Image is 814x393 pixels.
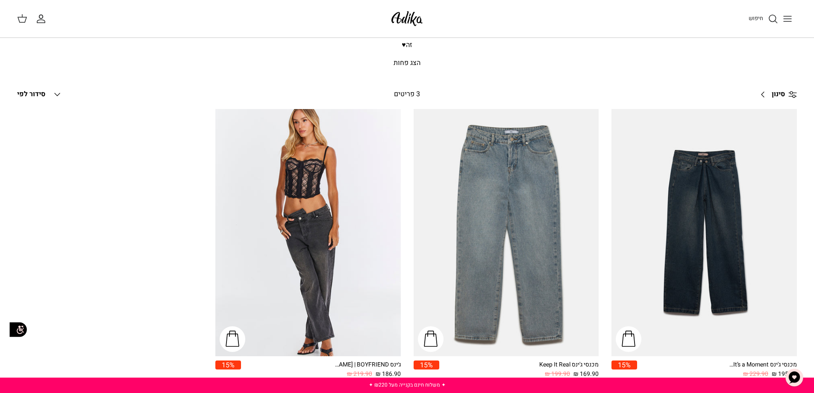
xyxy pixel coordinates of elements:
[215,360,241,379] a: 15%
[414,360,439,379] a: 15%
[215,109,401,356] a: ג׳ינס All Or Nothing קריס-קרוס | BOYFRIEND
[319,89,496,100] div: 3 פריטים
[749,14,763,22] span: חיפוש
[376,369,401,379] span: 186.90 ₪
[241,360,401,379] a: ג׳ינס All Or Nothing [PERSON_NAME] | BOYFRIEND 186.90 ₪ 219.90 ₪
[782,365,807,390] button: צ'אט
[414,360,439,369] span: 15%
[772,369,797,379] span: 195.40 ₪
[6,318,30,341] img: accessibility_icon02.svg
[369,381,446,389] a: ✦ משלוח חינם בקנייה מעל ₪220 ✦
[17,85,62,104] button: סידור לפי
[108,58,706,69] p: הצג פחות
[17,89,45,99] span: סידור לפי
[347,369,372,379] span: 219.90 ₪
[611,360,637,379] a: 15%
[755,84,797,105] a: סינון
[389,9,425,29] img: Adika IL
[332,360,401,369] div: ג׳ינס All Or Nothing [PERSON_NAME] | BOYFRIEND
[743,369,768,379] span: 229.90 ₪
[749,14,778,24] a: חיפוש
[545,369,570,379] span: 199.90 ₪
[439,360,599,379] a: מכנסי ג'ינס Keep It Real 169.90 ₪ 199.90 ₪
[611,360,637,369] span: 15%
[778,9,797,28] button: Toggle menu
[414,109,599,356] a: מכנסי ג'ינס Keep It Real
[36,14,50,24] a: החשבון שלי
[237,29,577,50] span: כל הפיסים החדשים שנחתו באתר עכשיו ב50% הנחה ברכישת 2 פריטים ומעלה. [PERSON_NAME], את לא רוצה לפספ...
[530,360,599,369] div: מכנסי ג'ינס Keep It Real
[573,369,599,379] span: 169.90 ₪
[215,360,241,369] span: 15%
[772,89,785,100] span: סינון
[637,360,797,379] a: מכנסי ג'ינס It’s a Moment גזרה רחבה | BAGGY 195.40 ₪ 229.90 ₪
[729,360,797,369] div: מכנסי ג'ינס It’s a Moment גזרה רחבה | BAGGY
[611,109,797,356] a: מכנסי ג'ינס It’s a Moment גזרה רחבה | BAGGY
